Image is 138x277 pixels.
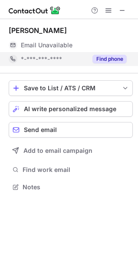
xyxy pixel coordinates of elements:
button: Send email [9,122,133,138]
button: Find work email [9,164,133,176]
span: AI write personalized message [24,106,116,112]
button: AI write personalized message [9,101,133,117]
img: ContactOut v5.3.10 [9,5,61,16]
div: Save to List / ATS / CRM [24,85,118,92]
span: Notes [23,183,129,191]
span: Email Unavailable [21,41,72,49]
div: [PERSON_NAME] [9,26,67,35]
span: Find work email [23,166,129,174]
button: Notes [9,181,133,193]
button: Reveal Button [92,55,127,63]
span: Send email [24,126,57,133]
button: Add to email campaign [9,143,133,158]
button: save-profile-one-click [9,80,133,96]
span: Add to email campaign [23,147,92,154]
